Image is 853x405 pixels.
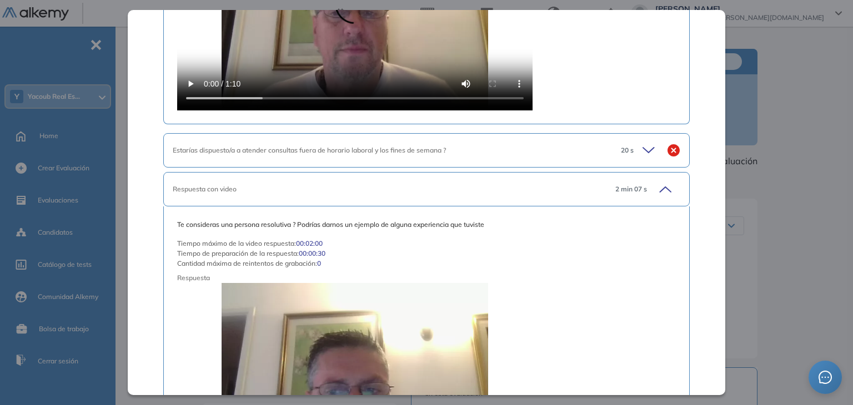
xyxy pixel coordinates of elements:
[177,239,296,249] span: Tiempo máximo de la video respuesta :
[299,249,325,259] span: 00:00:30
[615,184,647,194] span: 2 min 07 s
[296,239,323,249] span: 00:02:00
[173,146,446,154] span: Estarías dispuesto/a a atender consultas fuera de horario laboral y los fines de semana ?
[177,259,317,269] span: Cantidad máxima de reintentos de grabación :
[317,259,321,269] span: 0
[819,371,832,384] span: message
[177,273,625,283] span: Respuesta
[177,249,299,259] span: Tiempo de preparación de la respuesta :
[621,145,634,155] span: 20 s
[173,184,606,194] div: Respuesta con video
[177,220,675,230] span: Te consideras una persona resolutiva ? Podrías darnos un ejemplo de alguna experiencia que tuviste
